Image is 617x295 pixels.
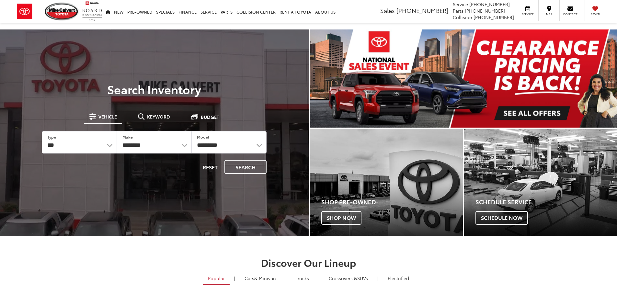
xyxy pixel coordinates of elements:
span: Map [542,12,556,16]
label: Make [122,134,133,140]
span: Saved [588,12,602,16]
label: Type [47,134,56,140]
span: Shop Now [321,211,361,225]
span: Service [453,1,468,7]
li: | [317,275,321,281]
span: Schedule Now [475,211,528,225]
span: [PHONE_NUMBER] [469,1,510,7]
h3: Search Inventory [27,83,281,96]
span: [PHONE_NUMBER] [474,14,514,20]
label: Model [197,134,209,140]
h4: Shop Pre-Owned [321,199,463,205]
span: Contact [563,12,577,16]
img: Mike Calvert Toyota [45,3,79,20]
li: | [233,275,237,281]
span: Vehicle [98,114,117,119]
button: Reset [197,160,223,174]
a: Electrified [383,273,414,284]
span: Collision [453,14,472,20]
div: Toyota [310,129,463,236]
a: SUVs [324,273,373,284]
li: | [376,275,380,281]
span: Service [520,12,535,16]
a: Schedule Service Schedule Now [464,129,617,236]
a: Popular [203,273,230,285]
a: Trucks [291,273,314,284]
span: Budget [201,115,219,119]
span: Keyword [147,114,170,119]
div: Toyota [464,129,617,236]
span: Sales [380,6,395,15]
h4: Schedule Service [475,199,617,205]
span: Crossovers & [329,275,357,281]
li: | [284,275,288,281]
span: & Minivan [254,275,276,281]
a: Cars [240,273,281,284]
h2: Discover Our Lineup [80,257,537,268]
a: Shop Pre-Owned Shop Now [310,129,463,236]
span: Parts [453,7,463,14]
span: [PHONE_NUMBER] [465,7,505,14]
button: Search [224,160,267,174]
span: [PHONE_NUMBER] [396,6,448,15]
